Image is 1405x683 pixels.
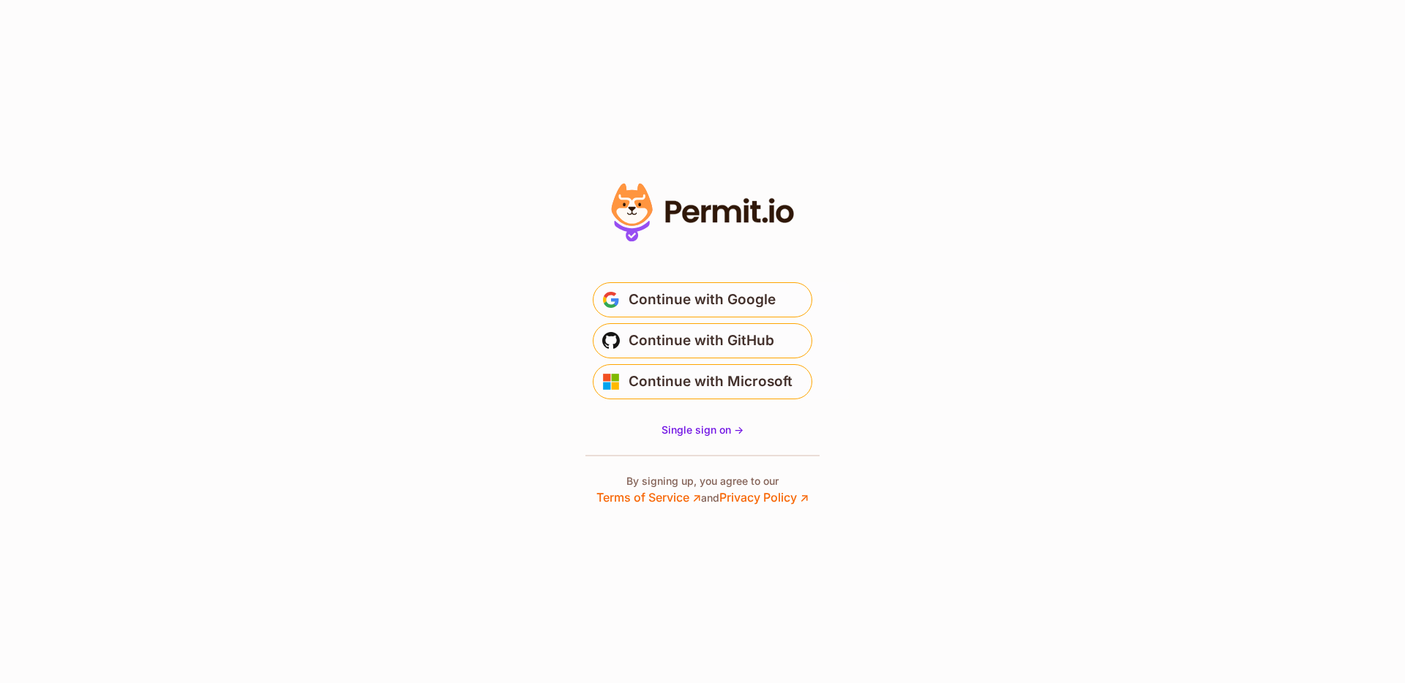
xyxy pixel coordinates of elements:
span: Continue with GitHub [629,329,774,352]
span: Continue with Microsoft [629,370,793,393]
button: Continue with Microsoft [593,364,812,399]
span: Single sign on -> [662,423,743,436]
span: Continue with Google [629,288,776,312]
button: Continue with GitHub [593,323,812,358]
button: Continue with Google [593,282,812,317]
a: Single sign on -> [662,423,743,437]
p: By signing up, you agree to our and [596,474,809,506]
a: Privacy Policy ↗ [719,490,809,505]
a: Terms of Service ↗ [596,490,701,505]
